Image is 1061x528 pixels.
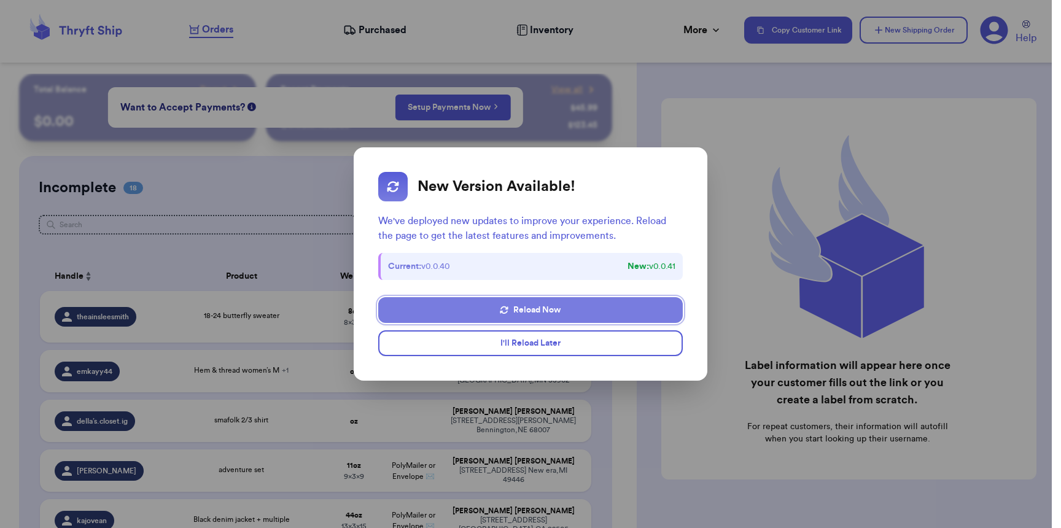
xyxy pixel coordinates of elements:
strong: New: [628,262,649,271]
span: v 0.0.40 [388,260,450,273]
h2: New Version Available! [418,177,575,196]
strong: Current: [388,262,421,271]
p: We've deployed new updates to improve your experience. Reload the page to get the latest features... [378,214,683,243]
span: v 0.0.41 [628,260,675,273]
button: Reload Now [378,297,683,323]
button: I'll Reload Later [378,330,683,356]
